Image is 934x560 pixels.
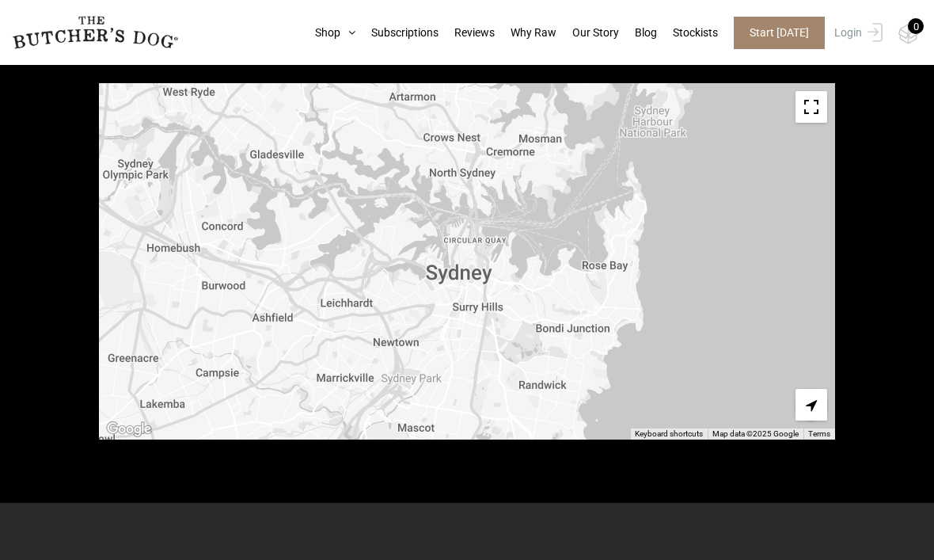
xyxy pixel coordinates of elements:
a: Reviews [439,25,495,41]
img: TBD_Cart-Empty.png [898,24,918,44]
span:  [806,398,817,413]
button: Toggle fullscreen view [795,91,827,123]
a: Login [830,17,883,49]
a: Terms [808,429,830,438]
a: Subscriptions [355,25,439,41]
button: Keyboard shortcuts [635,429,703,440]
a: Open this area in Google Maps (opens a new window) [103,419,155,440]
a: Start [DATE] [718,17,830,49]
a: Shop [299,25,355,41]
span: Start [DATE] [734,17,825,49]
div: 0 [908,18,924,34]
a: Our Story [556,25,619,41]
a: Stockists [657,25,718,41]
img: Google [103,419,155,440]
a: Blog [619,25,657,41]
span: Map data ©2025 Google [712,429,799,438]
a: Why Raw [495,25,556,41]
